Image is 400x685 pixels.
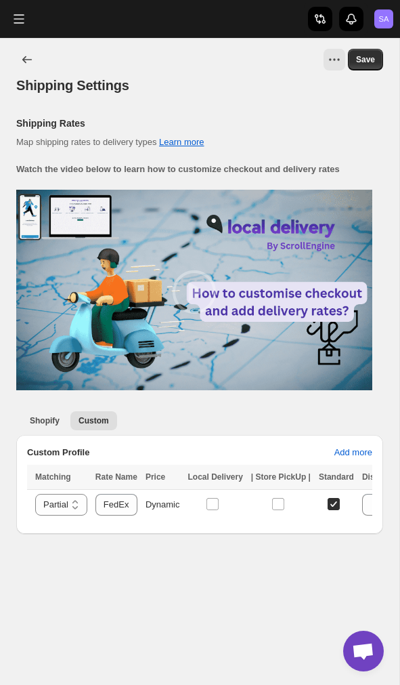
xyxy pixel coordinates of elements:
span: | Store PickUp | [251,472,311,482]
td: Dynamic [141,489,184,520]
button: back [16,49,38,70]
span: Rate Name [95,472,137,482]
b: Watch the video below to learn how to customize checkout and delivery rates [16,164,340,174]
span: Scrollengine Admin [374,9,393,28]
a: Open chat [343,631,384,671]
span: Shopify [30,415,60,426]
button: User menu [373,8,395,30]
span: Custom [79,415,109,426]
span: Price [146,472,165,482]
button: Toggle menu [7,7,31,31]
span: Standard [319,472,354,482]
img: customizeCheckout.png [16,190,372,390]
span: Map shipping rates to delivery types [16,137,204,147]
h2: Shipping Rates [16,117,372,130]
input: Rate Name [95,494,137,516]
span: Shipping Settings [16,78,129,93]
span: Add more [334,446,372,459]
text: SA [379,15,389,23]
button: View actions for Shipping Settings [324,49,345,70]
span: Local Delivery [187,472,242,482]
button: Learn more [159,137,204,147]
span: Save [356,54,375,65]
button: Add more [326,442,380,463]
button: Save [348,49,383,70]
h2: Custom Profile [27,446,89,459]
span: Matching [35,472,71,482]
